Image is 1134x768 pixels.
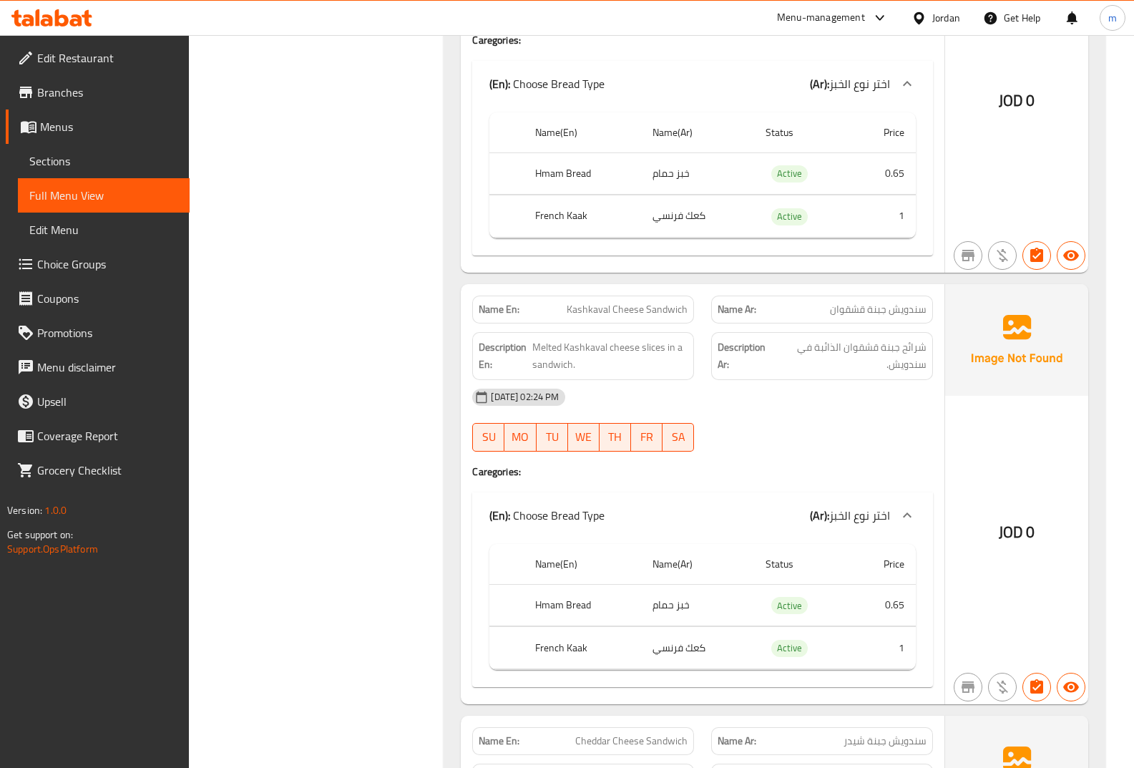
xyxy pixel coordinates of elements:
span: Coupons [37,290,178,307]
button: SU [472,423,504,452]
a: Branches [6,75,190,110]
td: كعك فرنسي [641,195,754,238]
th: Name(Ar) [641,544,754,585]
strong: Name En: [479,734,519,749]
div: Active [771,597,808,614]
th: Name(En) [524,112,641,153]
button: WE [568,423,600,452]
span: 0 [1026,518,1035,546]
span: SU [479,427,499,447]
span: m [1108,10,1117,26]
th: Name(Ar) [641,112,754,153]
button: Available [1057,241,1085,270]
button: SA [663,423,694,452]
strong: Description En: [479,339,529,374]
a: Menu disclaimer [6,350,190,384]
span: [DATE] 02:24 PM [485,390,564,404]
div: Jordan [932,10,960,26]
a: Edit Restaurant [6,41,190,75]
div: Active [771,640,808,657]
span: 1.0.0 [44,501,67,520]
span: Edit Restaurant [37,49,178,67]
table: choices table [489,112,916,238]
h4: Caregories: [472,465,933,479]
div: (En): Choose Bread Type(Ar):اختر نوع الخبز [472,61,933,107]
a: Full Menu View [18,178,190,213]
div: (En): Choose Bread Type(Ar):اختر نوع الخبز [472,492,933,538]
span: TU [542,427,562,447]
a: Grocery Checklist [6,453,190,487]
span: MO [510,427,530,447]
span: Coverage Report [37,427,178,444]
span: Choice Groups [37,256,178,273]
span: Grocery Checklist [37,462,178,479]
a: Coverage Report [6,419,190,453]
span: Branches [37,84,178,101]
th: Price [851,544,916,585]
a: Upsell [6,384,190,419]
span: سندويش جبنة شيدر [844,734,927,749]
span: JOD [999,518,1023,546]
span: WE [574,427,594,447]
th: Name(En) [524,544,641,585]
td: كعك فرنسي [641,627,754,669]
td: 0.65 [851,152,916,195]
th: French Kaak [524,195,641,238]
button: FR [631,423,663,452]
span: FR [637,427,657,447]
span: SA [668,427,688,447]
span: اختر نوع الخبز [829,73,890,94]
span: سندويش جبنة قشقوان [830,302,927,317]
b: (En): [489,73,510,94]
span: 0 [1026,87,1035,115]
img: Ae5nvW7+0k+MAAAAAElFTkSuQmCC [945,284,1088,396]
button: Available [1057,673,1085,701]
span: Menus [40,118,178,135]
span: TH [605,427,625,447]
td: 1 [851,627,916,669]
button: Not branch specific item [954,673,982,701]
a: Choice Groups [6,247,190,281]
b: (Ar): [810,73,829,94]
a: Support.OpsPlatform [7,540,98,558]
button: Has choices [1022,241,1051,270]
th: Hmam Bread [524,152,641,195]
span: Upsell [37,393,178,410]
span: Kashkaval Cheese Sandwich [567,302,688,317]
strong: Description Ar: [718,339,772,374]
span: Cheddar Cheese Sandwich [575,734,688,749]
b: (Ar): [810,505,829,526]
span: شرائح جبنة قشقوان الذائبة في سندويش. [775,339,927,374]
td: 0.65 [851,584,916,626]
span: اختر نوع الخبز [829,505,890,526]
td: خبز حمام [641,584,754,626]
a: Coupons [6,281,190,316]
a: Menus [6,110,190,144]
button: Has choices [1022,673,1051,701]
th: Status [754,112,851,153]
h4: Caregories: [472,33,933,47]
span: Version: [7,501,42,520]
span: Active [771,165,808,182]
span: Promotions [37,324,178,341]
p: Choose Bread Type [489,507,605,524]
span: Get support on: [7,525,73,544]
a: Sections [18,144,190,178]
td: 1 [851,195,916,238]
a: Edit Menu [18,213,190,247]
span: JOD [999,87,1023,115]
table: choices table [489,544,916,670]
button: TH [600,423,631,452]
b: (En): [489,505,510,526]
button: Purchased item [988,241,1017,270]
span: Active [771,598,808,614]
th: Price [851,112,916,153]
a: Promotions [6,316,190,350]
th: French Kaak [524,627,641,669]
button: Not branch specific item [954,241,982,270]
strong: Name Ar: [718,302,756,317]
span: Melted Kashkaval cheese slices in a sandwich. [532,339,688,374]
strong: Name Ar: [718,734,756,749]
th: Hmam Bread [524,584,641,626]
p: Choose Bread Type [489,75,605,92]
